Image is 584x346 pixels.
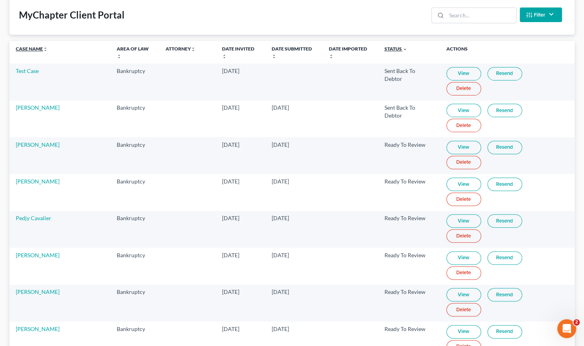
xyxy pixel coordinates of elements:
[110,248,160,284] td: Bankruptcy
[222,46,254,58] a: Date Invitedunfold_more
[16,215,51,221] a: Pedjy Cavalier
[446,119,481,132] a: Delete
[446,104,481,117] a: View
[446,288,481,301] a: View
[16,288,60,295] a: [PERSON_NAME]
[272,46,312,58] a: Date Submittedunfold_more
[117,54,121,59] i: unfold_more
[446,325,481,339] a: View
[378,211,440,248] td: Ready To Review
[110,64,160,100] td: Bankruptcy
[487,178,522,191] a: Resend
[272,288,289,295] span: [DATE]
[272,104,289,111] span: [DATE]
[222,54,227,59] i: unfold_more
[110,137,160,174] td: Bankruptcy
[110,211,160,248] td: Bankruptcy
[19,9,125,21] div: MyChapter Client Portal
[573,319,580,325] span: 2
[520,7,562,22] button: Filter
[487,288,522,301] a: Resend
[487,67,522,80] a: Resend
[446,67,481,80] a: View
[222,141,239,148] span: [DATE]
[378,101,440,137] td: Sent Back To Debtor
[272,54,276,59] i: unfold_more
[110,285,160,322] td: Bankruptcy
[272,252,289,258] span: [DATE]
[446,141,481,154] a: View
[329,46,367,58] a: Date Importedunfold_more
[16,67,39,74] a: Test Case
[446,266,481,280] a: Delete
[446,214,481,228] a: View
[557,319,576,338] iframe: Intercom live chat
[16,252,60,258] a: [PERSON_NAME]
[272,325,289,332] span: [DATE]
[446,82,481,95] a: Delete
[222,288,239,295] span: [DATE]
[16,104,60,111] a: [PERSON_NAME]
[384,46,407,52] a: Status expand_more
[440,41,575,64] th: Actions
[16,141,60,148] a: [PERSON_NAME]
[446,156,481,169] a: Delete
[222,325,239,332] span: [DATE]
[378,174,440,211] td: Ready To Review
[222,215,239,221] span: [DATE]
[446,193,481,206] a: Delete
[403,47,407,52] i: expand_more
[487,141,522,154] a: Resend
[166,46,196,52] a: Attorneyunfold_more
[446,8,516,23] input: Search...
[446,178,481,191] a: View
[16,46,48,52] a: Case Nameunfold_more
[272,215,289,221] span: [DATE]
[378,285,440,322] td: Ready To Review
[110,101,160,137] td: Bankruptcy
[191,47,196,52] i: unfold_more
[222,178,239,185] span: [DATE]
[446,229,481,243] a: Delete
[378,137,440,174] td: Ready To Review
[378,64,440,100] td: Sent Back To Debtor
[487,325,522,339] a: Resend
[222,104,239,111] span: [DATE]
[329,54,334,59] i: unfold_more
[117,46,149,58] a: Area of Lawunfold_more
[16,325,60,332] a: [PERSON_NAME]
[272,141,289,148] span: [DATE]
[446,251,481,265] a: View
[43,47,48,52] i: unfold_more
[222,252,239,258] span: [DATE]
[16,178,60,185] a: [PERSON_NAME]
[272,178,289,185] span: [DATE]
[446,303,481,316] a: Delete
[222,67,239,74] span: [DATE]
[487,214,522,228] a: Resend
[487,104,522,117] a: Resend
[378,248,440,284] td: Ready To Review
[110,174,160,211] td: Bankruptcy
[487,251,522,265] a: Resend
